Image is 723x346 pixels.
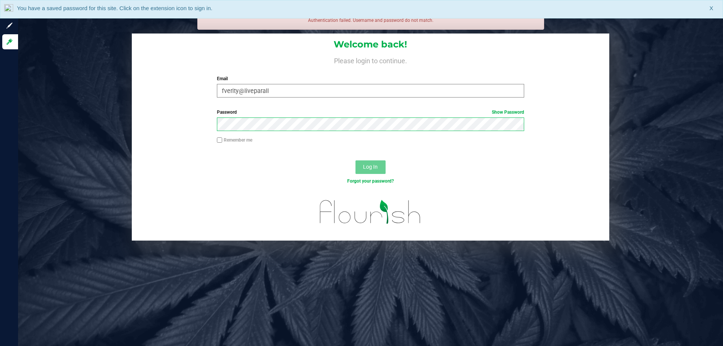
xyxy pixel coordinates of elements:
[17,5,212,11] span: You have a saved password for this site. Click on the extension icon to sign in.
[709,4,713,13] span: X
[311,193,430,231] img: flourish_logo.svg
[347,178,394,184] a: Forgot your password?
[217,137,252,143] label: Remember me
[217,75,524,82] label: Email
[492,110,524,115] a: Show Password
[6,22,13,29] inline-svg: Sign up
[6,38,13,46] inline-svg: Log in
[132,56,609,65] h4: Please login to continue.
[217,137,222,143] input: Remember me
[197,11,544,30] div: Authentication failed. Username and password do not match.
[217,110,237,115] span: Password
[132,40,609,49] h1: Welcome back!
[355,160,386,174] button: Log In
[363,164,378,170] span: Log In
[4,4,13,14] img: notLoggedInIcon.png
